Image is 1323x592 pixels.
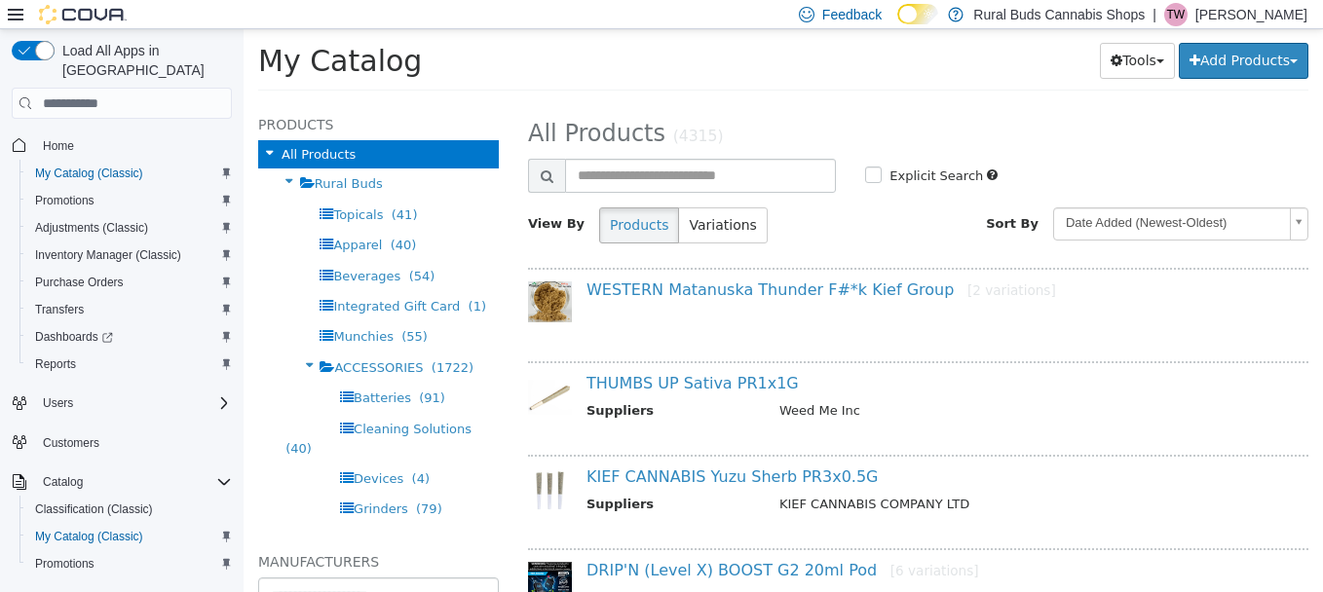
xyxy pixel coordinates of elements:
a: Dashboards [19,323,240,351]
span: My Catalog (Classic) [27,162,232,185]
button: Tools [856,14,931,50]
button: Users [4,389,240,417]
span: ACCESSORIES [91,331,179,346]
span: Home [43,138,74,154]
span: Customers [35,430,232,455]
span: Users [35,391,232,415]
span: Date Added (Newest-Oldest) [811,179,1039,209]
span: Integrated Gift Card [90,270,216,284]
p: [PERSON_NAME] [1195,3,1307,26]
span: Dashboards [27,325,232,349]
a: Dashboards [27,325,121,349]
small: [6 variations] [647,534,736,549]
span: Feedback [822,5,882,24]
span: Promotions [27,189,232,212]
span: Dashboards [35,329,113,345]
span: Adjustments (Classic) [27,216,232,240]
label: Explicit Search [641,137,739,157]
span: Devices [110,442,160,457]
span: (41) [148,178,174,193]
span: (1722) [188,331,230,346]
button: Promotions [19,187,240,214]
button: My Catalog (Classic) [19,523,240,550]
img: 150 [284,533,328,576]
span: Users [43,395,73,411]
small: (4315) [430,98,480,116]
span: Beverages [90,240,157,254]
button: Inventory Manager (Classic) [19,241,240,269]
span: Inventory Manager (Classic) [27,243,232,267]
span: Promotions [35,193,94,208]
button: Catalog [35,470,91,494]
span: Transfers [35,302,84,317]
span: Inventory Manager (Classic) [35,247,181,263]
span: (54) [166,240,192,254]
span: Promotions [27,552,232,575]
p: | [1153,3,1156,26]
button: Adjustments (Classic) [19,214,240,241]
a: THUMBS UP Sativa PR1x1G [343,345,555,363]
small: [2 variations] [724,253,813,269]
span: My Catalog (Classic) [35,529,143,544]
a: Customers [35,431,107,455]
button: Promotions [19,550,240,577]
a: Home [35,134,82,158]
span: Catalog [35,470,232,494]
span: Purchase Orders [35,275,124,290]
span: (91) [175,361,202,376]
span: Purchase Orders [27,271,232,294]
span: Reports [35,356,76,372]
button: Variations [435,178,523,214]
img: 150 [284,252,328,293]
span: Sort By [742,187,795,202]
span: TW [1167,3,1186,26]
span: Catalog [43,474,83,490]
span: Cleaning Solutions [110,392,228,407]
button: Home [4,130,240,159]
span: Reports [27,352,232,376]
span: Classification (Classic) [27,498,232,521]
a: Promotions [27,552,102,575]
td: Weed Me Inc [521,372,1056,396]
span: View By [284,187,341,202]
button: Products [356,178,435,214]
span: Grinders [110,472,165,487]
span: (40) [42,412,68,426]
span: Home [35,132,232,157]
span: Rural Buds [71,147,139,162]
span: Transfers [27,298,232,321]
button: Purchase Orders [19,269,240,296]
h5: Products [15,84,255,107]
td: KIEF CANNABIS COMPANY LTD [521,465,1056,490]
a: Reports [27,352,84,376]
img: Cova [39,5,127,24]
span: Dark Mode [897,24,898,25]
span: All Products [284,91,422,118]
span: Munchies [90,300,149,314]
button: Add Products [935,14,1065,50]
span: My Catalog [15,15,178,49]
button: Reports [19,351,240,378]
a: KIEF CANNABIS Yuzu Sherb PR3x0.5G [343,438,634,457]
a: Transfers [27,298,92,321]
a: Purchase Orders [27,271,132,294]
a: Classification (Classic) [27,498,161,521]
input: Dark Mode [897,4,938,24]
span: (1) [225,270,243,284]
button: Catalog [4,468,240,496]
a: DRIP'N (Level X) BOOST G2 20ml Pod[6 variations] [343,532,736,550]
span: Promotions [35,556,94,572]
a: My Catalog (Classic) [27,525,151,548]
img: 150 [284,439,328,483]
span: Customers [43,435,99,451]
span: (4) [169,442,186,457]
th: Suppliers [343,372,521,396]
span: Topicals [90,178,139,193]
span: Adjustments (Classic) [35,220,148,236]
a: Adjustments (Classic) [27,216,156,240]
span: Classification (Classic) [35,501,153,517]
span: Batteries [110,361,168,376]
button: My Catalog (Classic) [19,160,240,187]
a: Date Added (Newest-Oldest) [810,178,1065,211]
a: Promotions [27,189,102,212]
